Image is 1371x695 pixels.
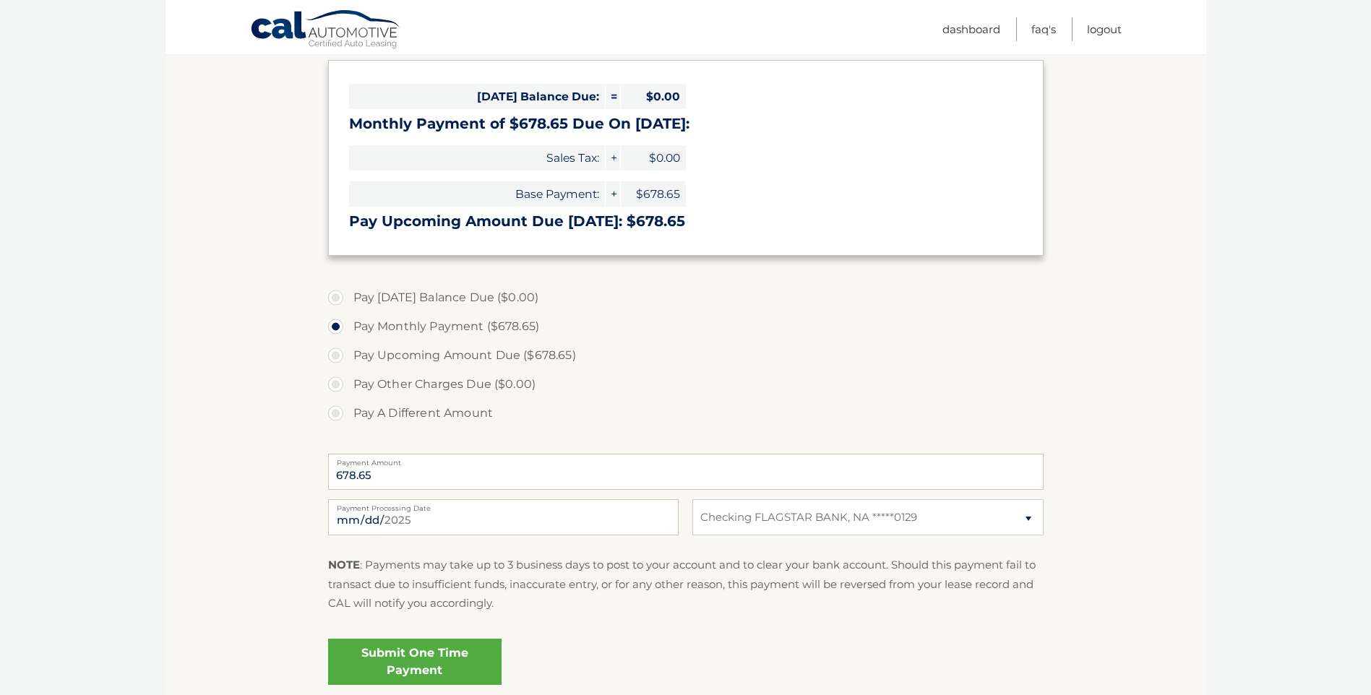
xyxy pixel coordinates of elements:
label: Pay Other Charges Due ($0.00) [328,370,1044,399]
a: FAQ's [1031,17,1056,41]
p: : Payments may take up to 3 business days to post to your account and to clear your bank account.... [328,556,1044,613]
span: + [606,145,620,170]
span: + [606,181,620,207]
label: Pay Monthly Payment ($678.65) [328,312,1044,341]
h3: Pay Upcoming Amount Due [DATE]: $678.65 [349,212,1023,230]
label: Pay Upcoming Amount Due ($678.65) [328,341,1044,370]
label: Payment Amount [328,454,1044,465]
strong: NOTE [328,558,360,571]
label: Payment Processing Date [328,499,679,511]
label: Pay A Different Amount [328,399,1044,428]
input: Payment Amount [328,454,1044,490]
h3: Monthly Payment of $678.65 Due On [DATE]: [349,115,1023,133]
span: $0.00 [621,145,686,170]
span: $0.00 [621,84,686,109]
span: Base Payment: [349,181,605,207]
label: Pay [DATE] Balance Due ($0.00) [328,283,1044,312]
span: Sales Tax: [349,145,605,170]
input: Payment Date [328,499,679,535]
span: $678.65 [621,181,686,207]
span: = [606,84,620,109]
a: Logout [1087,17,1122,41]
a: Dashboard [942,17,1000,41]
a: Cal Automotive [250,9,402,51]
span: [DATE] Balance Due: [349,84,605,109]
a: Submit One Time Payment [328,639,502,685]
